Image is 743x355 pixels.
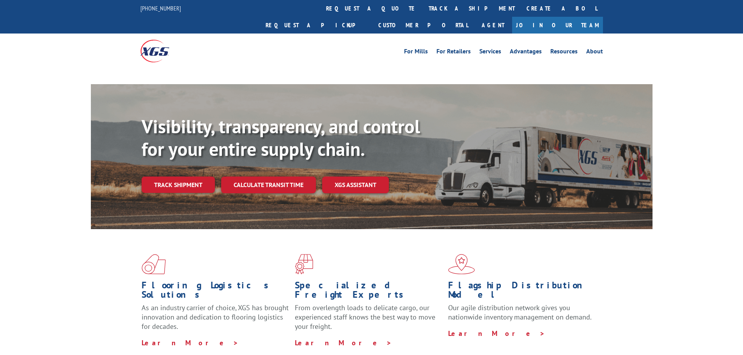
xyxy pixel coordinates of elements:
[295,338,392,347] a: Learn More >
[142,254,166,274] img: xgs-icon-total-supply-chain-intelligence-red
[448,303,592,321] span: Our agile distribution network gives you nationwide inventory management on demand.
[142,281,289,303] h1: Flooring Logistics Solutions
[295,281,442,303] h1: Specialized Freight Experts
[448,254,475,274] img: xgs-icon-flagship-distribution-model-red
[586,48,603,57] a: About
[436,48,471,57] a: For Retailers
[142,177,215,193] a: Track shipment
[260,17,372,34] a: Request a pickup
[404,48,428,57] a: For Mills
[512,17,603,34] a: Join Our Team
[550,48,578,57] a: Resources
[510,48,542,57] a: Advantages
[448,329,545,338] a: Learn More >
[140,4,181,12] a: [PHONE_NUMBER]
[142,114,420,161] b: Visibility, transparency, and control for your entire supply chain.
[322,177,389,193] a: XGS ASSISTANT
[142,303,289,331] span: As an industry carrier of choice, XGS has brought innovation and dedication to flooring logistics...
[295,303,442,338] p: From overlength loads to delicate cargo, our experienced staff knows the best way to move your fr...
[372,17,474,34] a: Customer Portal
[448,281,596,303] h1: Flagship Distribution Model
[479,48,501,57] a: Services
[474,17,512,34] a: Agent
[295,254,313,274] img: xgs-icon-focused-on-flooring-red
[142,338,239,347] a: Learn More >
[221,177,316,193] a: Calculate transit time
